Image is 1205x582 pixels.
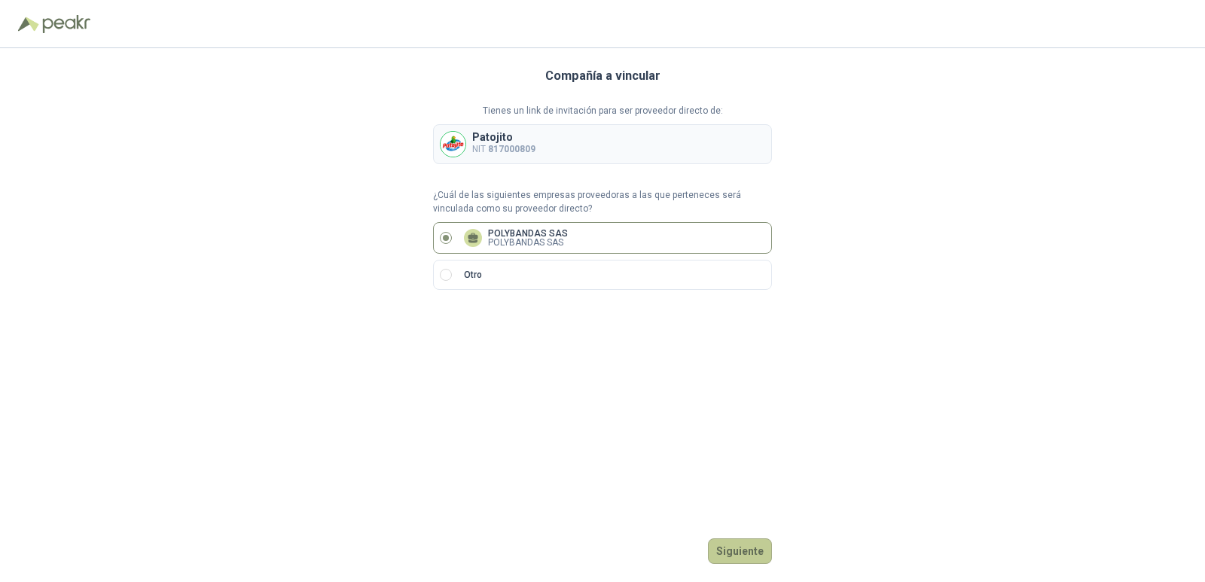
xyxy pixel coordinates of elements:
p: POLYBANDAS SAS [488,238,568,247]
p: ¿Cuál de las siguientes empresas proveedoras a las que perteneces será vinculada como su proveedo... [433,188,772,217]
img: Peakr [42,15,90,33]
img: Logo [18,17,39,32]
p: POLYBANDAS SAS [488,229,568,238]
p: NIT [472,142,535,157]
img: Company Logo [441,132,465,157]
h3: Compañía a vincular [545,66,660,86]
p: Tienes un link de invitación para ser proveedor directo de: [433,104,772,118]
b: 817000809 [488,144,535,154]
p: Patojito [472,132,535,142]
button: Siguiente [708,538,772,564]
p: Otro [464,268,482,282]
